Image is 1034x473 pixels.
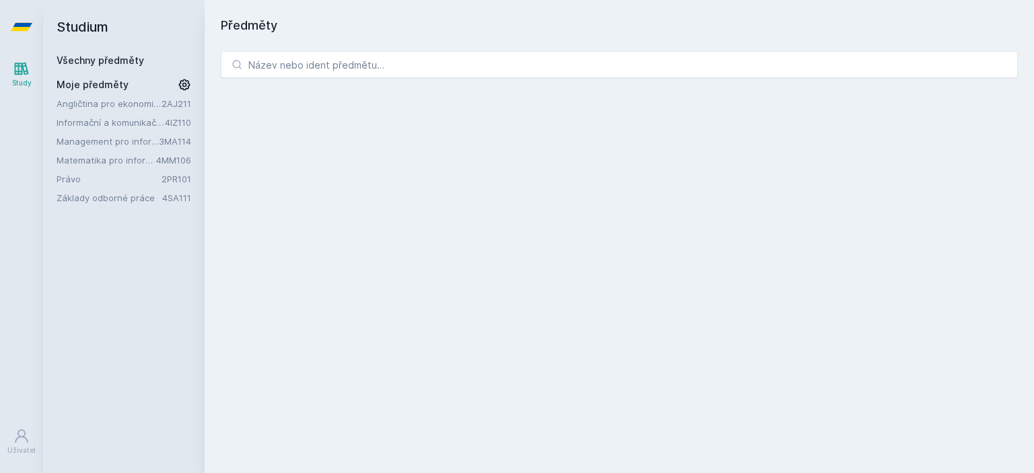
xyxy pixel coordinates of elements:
[221,51,1018,78] input: Název nebo ident předmětu…
[7,445,36,456] div: Uživatel
[57,135,159,148] a: Management pro informatiky a statistiky
[57,54,144,66] a: Všechny předměty
[162,98,191,109] a: 2AJ211
[156,155,191,166] a: 4MM106
[57,153,156,167] a: Matematika pro informatiky
[57,172,162,186] a: Právo
[162,192,191,203] a: 4SA111
[159,136,191,147] a: 3MA114
[57,116,165,129] a: Informační a komunikační technologie
[57,78,129,92] span: Moje předměty
[57,97,162,110] a: Angličtina pro ekonomická studia 1 (B2/C1)
[3,421,40,462] a: Uživatel
[165,117,191,128] a: 4IZ110
[57,191,162,205] a: Základy odborné práce
[221,16,1018,35] h1: Předměty
[162,174,191,184] a: 2PR101
[12,78,32,88] div: Study
[3,54,40,95] a: Study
